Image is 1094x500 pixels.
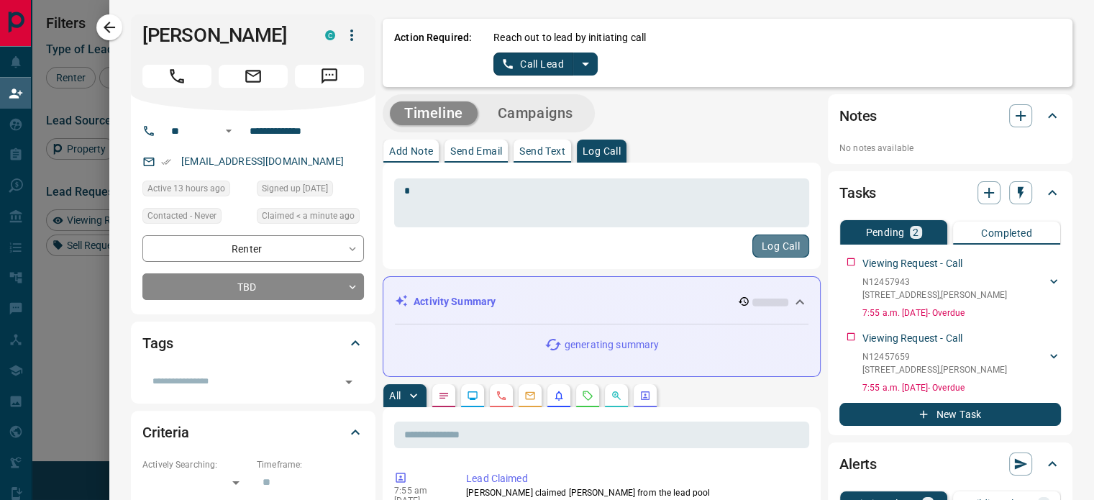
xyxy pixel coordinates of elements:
p: Add Note [389,146,433,156]
span: Claimed < a minute ago [262,209,355,223]
div: N12457943[STREET_ADDRESS],[PERSON_NAME] [862,273,1061,304]
svg: Lead Browsing Activity [467,390,478,401]
p: Timeframe: [257,458,364,471]
p: [STREET_ADDRESS] , [PERSON_NAME] [862,288,1007,301]
p: Completed [981,228,1032,238]
h2: Alerts [839,453,877,476]
p: [PERSON_NAME] claimed [PERSON_NAME] from the lead pool [466,486,803,499]
span: Message [295,65,364,88]
h2: Criteria [142,421,189,444]
svg: Agent Actions [639,390,651,401]
button: Campaigns [483,101,588,125]
button: Open [220,122,237,140]
div: Wed Oct 15 2025 [257,208,364,228]
div: N12457659[STREET_ADDRESS],[PERSON_NAME] [862,347,1061,379]
span: Active 13 hours ago [147,181,225,196]
div: condos.ca [325,30,335,40]
div: Notes [839,99,1061,133]
svg: Notes [438,390,450,401]
div: Tue Oct 14 2025 [142,181,250,201]
p: generating summary [565,337,659,353]
p: Action Required: [394,30,472,76]
button: Open [339,372,359,392]
p: Actively Searching: [142,458,250,471]
svg: Listing Alerts [553,390,565,401]
p: Pending [865,227,904,237]
span: Call [142,65,211,88]
div: Tasks [839,176,1061,210]
p: Viewing Request - Call [862,256,962,271]
h2: Notes [839,104,877,127]
div: Tags [142,326,364,360]
svg: Calls [496,390,507,401]
button: New Task [839,403,1061,426]
div: Criteria [142,415,364,450]
svg: Opportunities [611,390,622,401]
button: Timeline [390,101,478,125]
h1: [PERSON_NAME] [142,24,304,47]
p: Reach out to lead by initiating call [493,30,646,45]
svg: Emails [524,390,536,401]
div: split button [493,53,598,76]
p: Send Text [519,146,565,156]
p: Send Email [450,146,502,156]
p: Lead Claimed [466,471,803,486]
p: No notes available [839,142,1061,155]
p: N12457659 [862,350,1007,363]
div: TBD [142,273,364,300]
p: N12457943 [862,276,1007,288]
p: All [389,391,401,401]
p: 7:55 a.m. [DATE] - Overdue [862,306,1061,319]
h2: Tags [142,332,173,355]
span: Signed up [DATE] [262,181,328,196]
div: Sun Mar 12 2023 [257,181,364,201]
div: Renter [142,235,364,262]
svg: Requests [582,390,593,401]
p: 7:55 a.m. [DATE] - Overdue [862,381,1061,394]
svg: Email Verified [161,157,171,167]
button: Call Lead [493,53,573,76]
p: Log Call [583,146,621,156]
p: Viewing Request - Call [862,331,962,346]
p: Activity Summary [414,294,496,309]
div: Alerts [839,447,1061,481]
p: 2 [913,227,918,237]
p: [STREET_ADDRESS] , [PERSON_NAME] [862,363,1007,376]
span: Contacted - Never [147,209,216,223]
div: Activity Summary [395,288,808,315]
span: Email [219,65,288,88]
button: Log Call [752,235,809,258]
p: 7:55 am [394,486,445,496]
a: [EMAIL_ADDRESS][DOMAIN_NAME] [181,155,344,167]
h2: Tasks [839,181,876,204]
